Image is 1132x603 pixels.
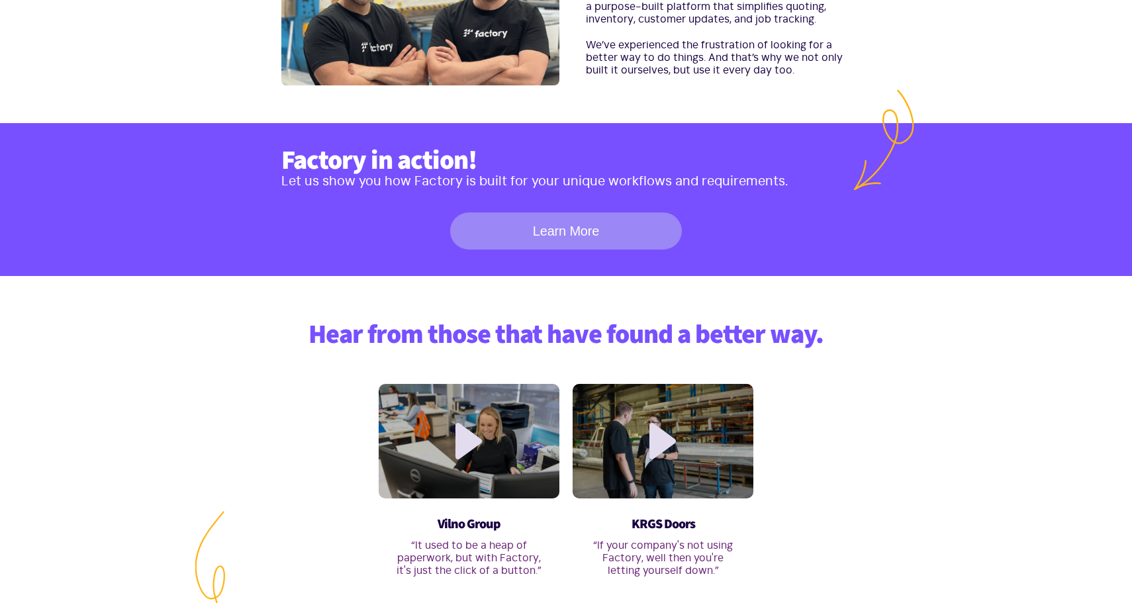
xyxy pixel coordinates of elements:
h2: Factory in action! [281,145,851,177]
a: Learn More [450,212,682,250]
h2: Hear from those that have found a better way. [281,319,851,351]
p: Let us show you how Factory is built for your unique workflows and requirements. [281,173,851,189]
p: We’ve experienced the frustration of looking for a better way to do things. And that’s why we not... [586,39,851,77]
h3: Vilno Group [395,516,543,532]
iframe: Chat Widget [900,460,1132,603]
p: “It used to be a heap of paperwork, but with Factory, it's just the click of a button.” [395,539,543,577]
p: “If your company's not using Factory, well then you're letting yourself down.” [589,539,737,577]
h3: KRGS Doors [589,516,737,532]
